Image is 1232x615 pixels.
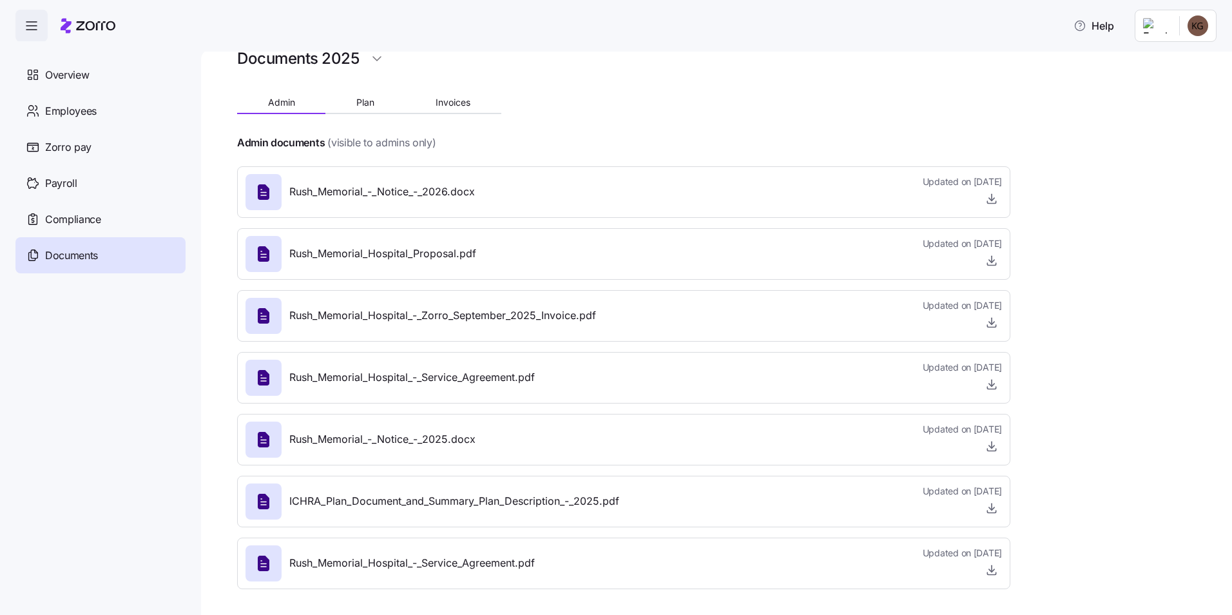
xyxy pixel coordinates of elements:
span: Updated on [DATE] [923,485,1002,498]
a: Zorro pay [15,129,186,165]
a: Documents [15,237,186,273]
span: ICHRA_Plan_Document_and_Summary_Plan_Description_-_2025.pdf [289,493,619,509]
span: Rush_Memorial_Hospital_-_Service_Agreement.pdf [289,555,535,571]
a: Employees [15,93,186,129]
span: (visible to admins only) [327,135,436,151]
button: Help [1063,13,1124,39]
h1: Documents 2025 [237,48,359,68]
a: Compliance [15,201,186,237]
span: Documents [45,248,98,264]
span: Employees [45,103,97,119]
span: Updated on [DATE] [923,175,1002,188]
span: Rush_Memorial_Hospital_-_Service_Agreement.pdf [289,369,535,386]
span: Rush_Memorial_-_Notice_-_2025.docx [289,431,476,447]
span: Rush_Memorial_-_Notice_-_2026.docx [289,184,475,200]
span: Overview [45,67,89,83]
span: Rush_Memorial_Hospital_Proposal.pdf [289,246,476,262]
span: Compliance [45,211,101,228]
h4: Admin documents [237,135,325,150]
span: Updated on [DATE] [923,423,1002,436]
img: Employer logo [1143,18,1169,34]
span: Rush_Memorial_Hospital_-_Zorro_September_2025_Invoice.pdf [289,307,596,324]
span: Updated on [DATE] [923,299,1002,312]
a: Payroll [15,165,186,201]
img: b34cea83cf096b89a2fb04a6d3fa81b3 [1188,15,1208,36]
span: Updated on [DATE] [923,237,1002,250]
span: Zorro pay [45,139,91,155]
span: Admin [268,98,295,107]
span: Updated on [DATE] [923,361,1002,374]
span: Payroll [45,175,77,191]
span: Plan [356,98,374,107]
a: Overview [15,57,186,93]
span: Invoices [436,98,470,107]
span: Help [1073,18,1114,34]
span: Updated on [DATE] [923,547,1002,560]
